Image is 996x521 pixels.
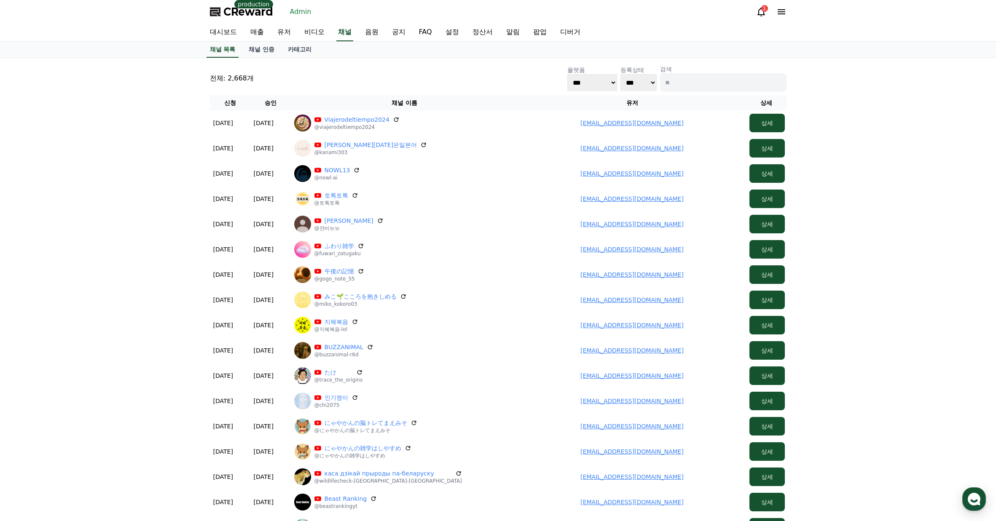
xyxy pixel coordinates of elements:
a: [EMAIL_ADDRESS][DOMAIN_NAME] [580,120,684,126]
p: [DATE] [213,245,233,254]
a: 午後の記憶 [325,267,354,275]
th: 유저 [518,95,746,110]
a: 지혜복음 [325,318,348,326]
p: [DATE] [213,296,233,304]
button: 상세 [749,265,785,284]
a: みこ🌱こころを抱きしめる [325,292,397,301]
a: 상세 [749,145,785,152]
p: [DATE] [213,473,233,481]
p: [DATE] [213,220,233,228]
a: 비디오 [298,24,331,41]
img: 쟌비뉴뉴 [294,216,311,232]
a: [EMAIL_ADDRESS][DOMAIN_NAME] [580,473,684,480]
button: 상세 [749,366,785,385]
a: 채널 [336,24,353,41]
a: 상세 [749,398,785,404]
p: @nowl-ai [314,174,360,181]
a: [EMAIL_ADDRESS][DOMAIN_NAME] [580,448,684,455]
img: KANAMI 오늘은일본어 [294,140,311,157]
a: NOWL13 [325,166,350,174]
a: ふわり雑学 [325,242,354,250]
button: 상세 [749,417,785,436]
a: [EMAIL_ADDRESS][DOMAIN_NAME] [580,322,684,329]
p: [DATE] [213,371,233,380]
a: 대시보드 [203,24,244,41]
a: CReward [210,5,273,19]
span: 대화 [77,280,87,287]
a: BUZZANIMAL [325,343,363,351]
button: 상세 [749,291,785,309]
p: [DATE] [254,220,274,228]
a: 상세 [749,499,785,505]
a: [EMAIL_ADDRESS][DOMAIN_NAME] [580,499,684,505]
p: @fuwari_zatugaku [314,250,364,257]
a: [EMAIL_ADDRESS][DOMAIN_NAME] [580,347,684,354]
p: 플랫폼 [567,66,617,74]
button: 상세 [749,493,785,511]
p: [DATE] [213,447,233,456]
img: 토톡토톡 [294,190,311,207]
button: 상세 [749,392,785,410]
a: 상세 [749,322,785,329]
p: [DATE] [254,422,274,430]
a: [PERSON_NAME][DATE]은일본어 [325,141,417,149]
a: [EMAIL_ADDRESS][DOMAIN_NAME] [580,221,684,227]
p: @buzzanimal-r6d [314,351,373,358]
a: [EMAIL_ADDRESS][DOMAIN_NAME] [580,246,684,253]
a: 상세 [749,246,785,253]
p: [DATE] [254,245,274,254]
a: 상세 [749,473,785,480]
p: @wildlifecheck-[GEOGRAPHIC_DATA]-[GEOGRAPHIC_DATA] [314,478,462,484]
span: 설정 [130,280,140,286]
p: [DATE] [213,422,233,430]
p: [DATE] [254,346,274,355]
a: [EMAIL_ADDRESS][DOMAIN_NAME] [580,271,684,278]
a: 상세 [749,347,785,354]
p: @trace_the_origins [314,377,363,383]
a: 토톡토톡 [325,191,348,200]
p: [DATE] [254,270,274,279]
p: [DATE] [254,473,274,481]
a: 음원 [358,24,385,41]
p: 전체: 2,668개 [210,73,254,83]
button: 상세 [749,240,785,259]
a: Viajerodeltiempo2024 [325,115,389,124]
button: 상세 [749,215,785,233]
button: 상세 [749,442,785,461]
p: [DATE] [254,296,274,304]
a: Admin [287,5,315,19]
a: 대화 [56,267,109,288]
th: 신청 [210,95,250,110]
p: 검색 [660,65,787,73]
a: 채널 인증 [242,42,281,58]
a: 매출 [244,24,271,41]
a: 설정 [109,267,162,288]
p: @viajerodeltiempo2024 [314,124,400,131]
a: 상세 [749,195,785,202]
p: @にゃやかんの雑学はしやすめ [314,452,411,459]
img: ふわり雑学 [294,241,311,258]
p: [DATE] [254,119,274,127]
button: 상세 [749,341,785,360]
p: @miko_kokoro03 [314,301,407,307]
p: @beastrankingyt [314,503,377,510]
p: [DATE] [254,371,274,380]
button: 상세 [749,190,785,208]
a: [EMAIL_ADDRESS][DOMAIN_NAME] [580,195,684,202]
a: 상세 [749,423,785,430]
img: にゃやかんの脳トレてまえみそ [294,418,311,435]
a: 정산서 [466,24,499,41]
a: 유저 [271,24,298,41]
a: 채널 목록 [207,42,239,58]
p: [DATE] [254,321,274,329]
p: @gogo_note_55 [314,275,364,282]
p: [DATE] [254,447,274,456]
a: 상세 [749,297,785,303]
a: 상세 [749,120,785,126]
a: にゃやかんの脳トレてまえみそ [325,419,407,427]
img: Beast Ranking [294,494,311,510]
span: CReward [223,5,273,19]
p: [DATE] [213,119,233,127]
p: [DATE] [213,498,233,506]
img: みこ🌱こころを抱きしめる [294,291,311,308]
